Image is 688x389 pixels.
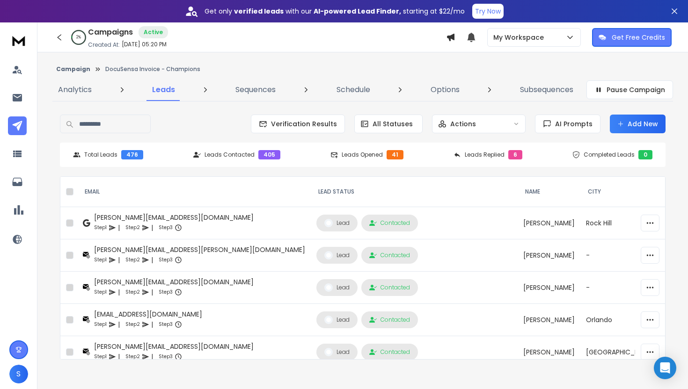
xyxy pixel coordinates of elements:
[230,79,281,101] a: Sequences
[324,219,350,227] div: Lead
[118,320,120,329] p: |
[475,7,501,16] p: Try Now
[125,352,140,361] p: Step 2
[159,223,173,232] p: Step 3
[94,213,254,222] div: [PERSON_NAME][EMAIL_ADDRESS][DOMAIN_NAME]
[472,4,504,19] button: Try Now
[151,223,153,232] p: |
[324,283,350,292] div: Lead
[205,151,255,158] p: Leads Contacted
[94,277,254,287] div: [PERSON_NAME][EMAIL_ADDRESS][DOMAIN_NAME]
[580,304,662,336] td: Orlando
[465,151,505,158] p: Leads Replied
[311,177,518,207] th: LEAD STATUS
[610,115,666,133] button: Add New
[94,288,107,297] p: Step 1
[373,119,413,129] p: All Statuses
[267,119,337,129] span: Verification Results
[151,320,153,329] p: |
[234,7,284,16] strong: verified leads
[535,115,600,133] button: AI Prompts
[251,115,345,133] button: Verification Results
[450,119,476,129] p: Actions
[159,320,173,329] p: Step 3
[342,151,383,158] p: Leads Opened
[518,239,580,272] td: [PERSON_NAME]
[125,255,140,265] p: Step 2
[94,310,202,319] div: [EMAIL_ADDRESS][DOMAIN_NAME]
[151,288,153,297] p: |
[159,255,173,265] p: Step 3
[52,79,97,101] a: Analytics
[94,342,254,351] div: [PERSON_NAME][EMAIL_ADDRESS][DOMAIN_NAME]
[654,357,676,379] div: Open Intercom Messenger
[580,336,662,368] td: [GEOGRAPHIC_DATA]
[139,26,168,38] div: Active
[76,35,81,40] p: 2 %
[324,251,350,259] div: Lead
[88,27,133,38] h1: Campaigns
[94,223,107,232] p: Step 1
[324,316,350,324] div: Lead
[369,348,410,356] div: Contacted
[9,365,28,383] button: S
[387,150,403,159] div: 41
[514,79,579,101] a: Subsequences
[580,207,662,239] td: Rock Hill
[584,151,635,158] p: Completed Leads
[369,252,410,259] div: Contacted
[331,79,376,101] a: Schedule
[151,352,153,361] p: |
[84,151,117,158] p: Total Leads
[586,80,673,99] button: Pause Campaign
[520,84,573,95] p: Subsequences
[94,352,107,361] p: Step 1
[425,79,465,101] a: Options
[94,245,305,254] div: [PERSON_NAME][EMAIL_ADDRESS][PERSON_NAME][DOMAIN_NAME]
[151,255,153,265] p: |
[94,320,107,329] p: Step 1
[518,177,580,207] th: NAME
[369,316,410,324] div: Contacted
[324,348,350,356] div: Lead
[77,177,311,207] th: EMAIL
[88,41,120,49] p: Created At:
[159,288,173,297] p: Step 3
[518,336,580,368] td: [PERSON_NAME]
[518,272,580,304] td: [PERSON_NAME]
[580,239,662,272] td: -
[125,223,140,232] p: Step 2
[592,28,672,47] button: Get Free Credits
[580,177,662,207] th: city
[612,33,665,42] p: Get Free Credits
[118,352,120,361] p: |
[122,41,167,48] p: [DATE] 05:20 PM
[638,150,652,159] div: 0
[56,65,90,73] button: Campaign
[125,320,140,329] p: Step 2
[369,219,410,227] div: Contacted
[121,150,143,159] div: 476
[258,150,280,159] div: 405
[105,65,200,73] p: DocuSensa Invoice - Champions
[58,84,92,95] p: Analytics
[369,284,410,291] div: Contacted
[518,207,580,239] td: [PERSON_NAME]
[159,352,173,361] p: Step 3
[337,84,370,95] p: Schedule
[118,223,120,232] p: |
[235,84,276,95] p: Sequences
[314,7,401,16] strong: AI-powered Lead Finder,
[493,33,548,42] p: My Workspace
[518,304,580,336] td: [PERSON_NAME]
[94,255,107,265] p: Step 1
[205,7,465,16] p: Get only with our starting at $22/mo
[146,79,181,101] a: Leads
[152,84,175,95] p: Leads
[551,119,593,129] span: AI Prompts
[118,288,120,297] p: |
[9,32,28,49] img: logo
[508,150,522,159] div: 6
